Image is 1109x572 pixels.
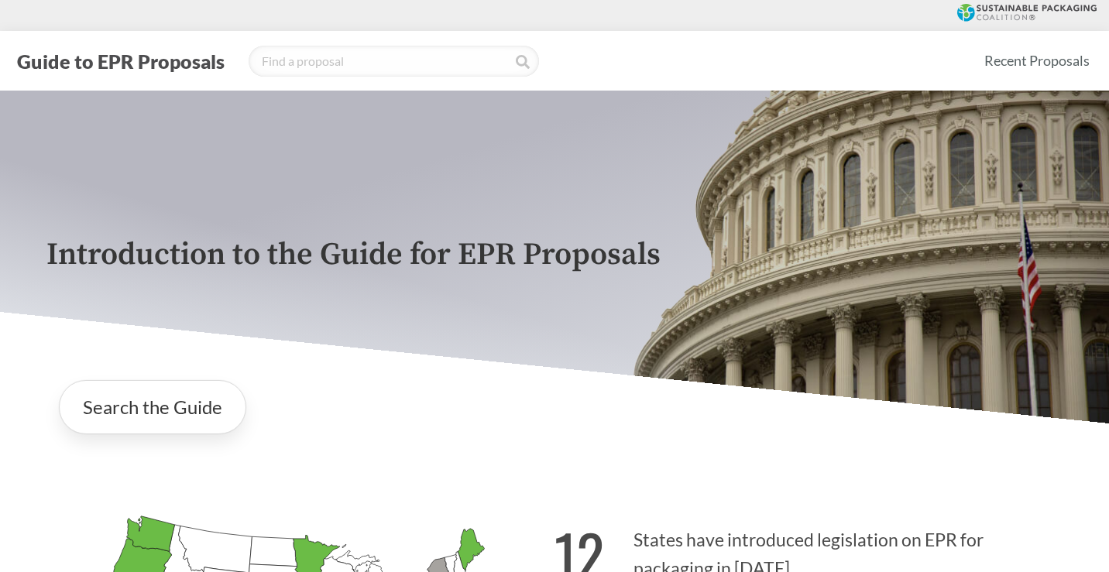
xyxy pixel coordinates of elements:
a: Recent Proposals [977,43,1097,78]
button: Guide to EPR Proposals [12,49,229,74]
input: Find a proposal [249,46,539,77]
a: Search the Guide [59,380,246,434]
p: Introduction to the Guide for EPR Proposals [46,238,1063,272]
